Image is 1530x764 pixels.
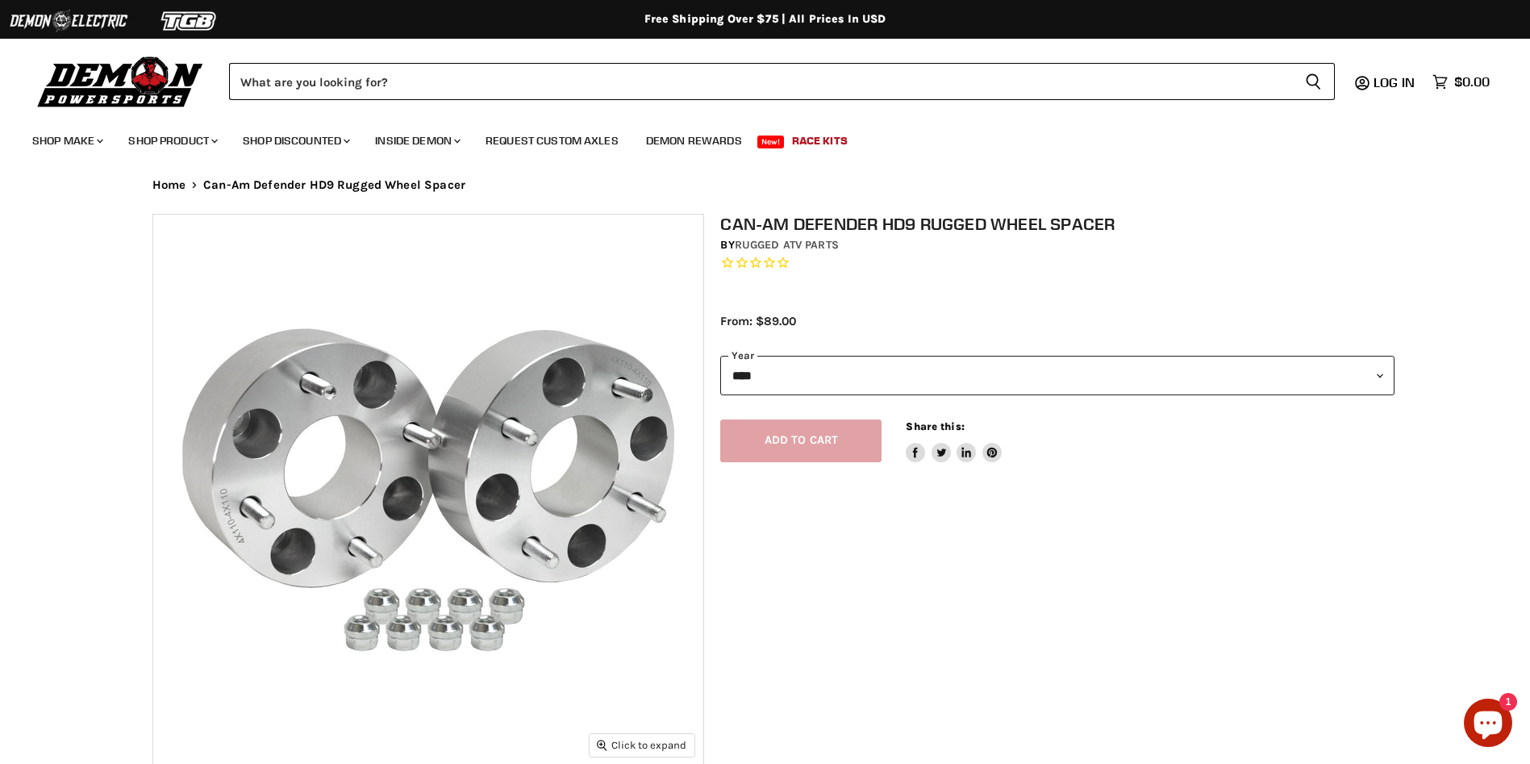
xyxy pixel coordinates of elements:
a: Inside Demon [363,124,470,157]
a: Shop Product [116,124,227,157]
a: Log in [1366,75,1424,90]
span: Can-Am Defender HD9 Rugged Wheel Spacer [203,178,465,192]
inbox-online-store-chat: Shopify online store chat [1459,699,1517,751]
span: $0.00 [1454,74,1490,90]
div: Free Shipping Over $75 | All Prices In USD [120,12,1411,27]
form: Product [229,63,1335,100]
img: Demon Powersports [32,52,209,110]
button: Click to expand [590,734,694,756]
a: Rugged ATV Parts [735,238,839,252]
a: Shop Make [20,124,113,157]
img: TGB Logo 2 [129,6,250,36]
img: Demon Electric Logo 2 [8,6,129,36]
span: Rated 0.0 out of 5 stars 0 reviews [720,255,1395,272]
select: year [720,356,1395,395]
a: Request Custom Axles [473,124,631,157]
span: From: $89.00 [720,314,796,328]
div: by [720,236,1395,254]
nav: Breadcrumbs [120,178,1411,192]
span: Click to expand [597,739,686,751]
span: Share this: [906,420,964,432]
a: $0.00 [1424,70,1498,94]
a: Home [152,178,186,192]
h1: Can-Am Defender HD9 Rugged Wheel Spacer [720,214,1395,234]
a: Demon Rewards [634,124,754,157]
a: Shop Discounted [231,124,360,157]
a: Race Kits [780,124,860,157]
button: Search [1292,63,1335,100]
input: Search [229,63,1292,100]
span: Log in [1374,74,1415,90]
span: New! [757,136,785,148]
aside: Share this: [906,420,1002,462]
ul: Main menu [20,118,1486,157]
